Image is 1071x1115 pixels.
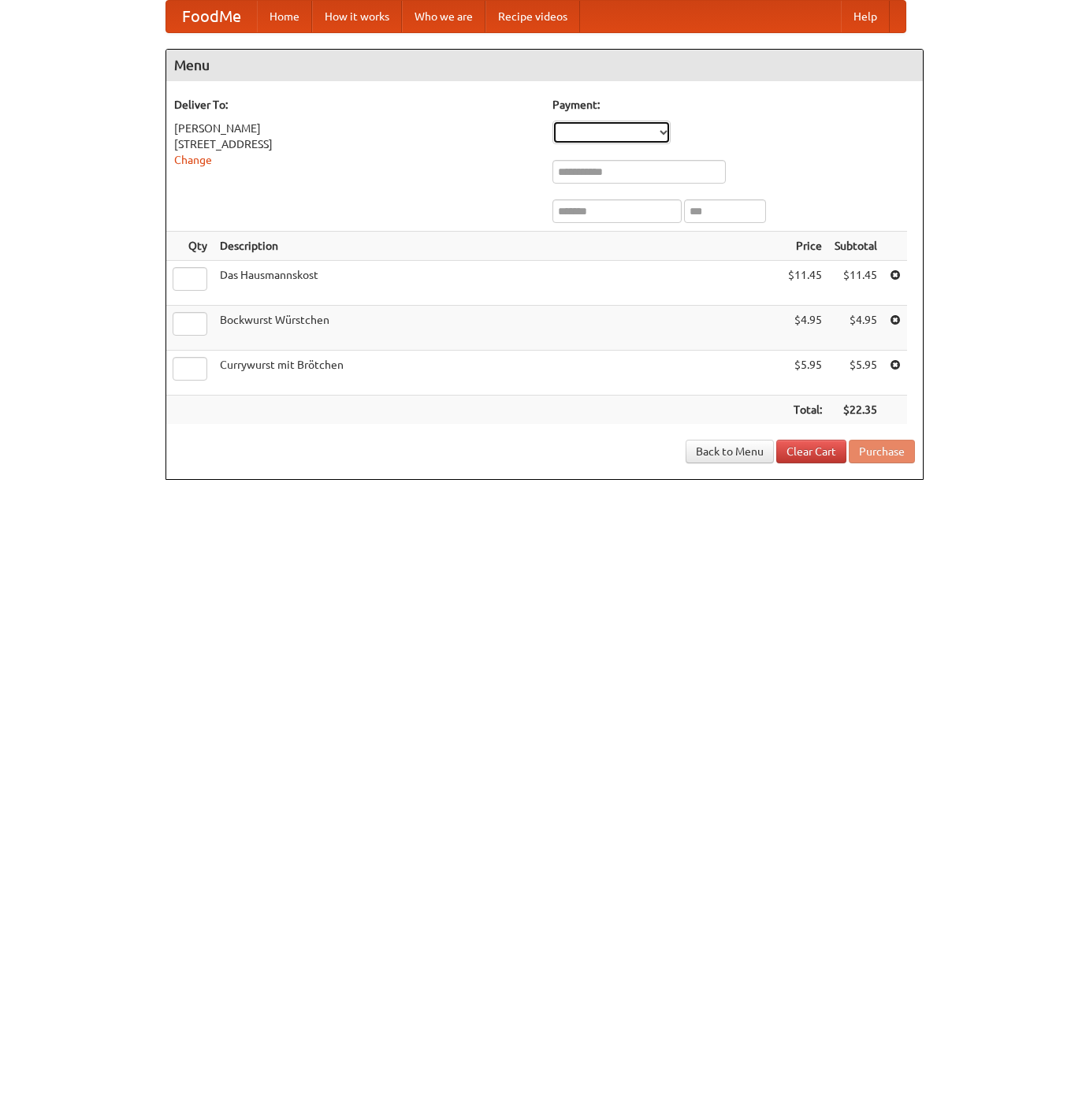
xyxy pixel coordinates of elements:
[174,136,537,152] div: [STREET_ADDRESS]
[782,306,828,351] td: $4.95
[849,440,915,463] button: Purchase
[782,261,828,306] td: $11.45
[552,97,915,113] h5: Payment:
[214,306,782,351] td: Bockwurst Würstchen
[828,396,883,425] th: $22.35
[174,121,537,136] div: [PERSON_NAME]
[776,440,846,463] a: Clear Cart
[166,232,214,261] th: Qty
[166,50,923,81] h4: Menu
[402,1,485,32] a: Who we are
[214,261,782,306] td: Das Hausmannskost
[782,396,828,425] th: Total:
[174,154,212,166] a: Change
[782,351,828,396] td: $5.95
[257,1,312,32] a: Home
[782,232,828,261] th: Price
[841,1,890,32] a: Help
[686,440,774,463] a: Back to Menu
[214,232,782,261] th: Description
[485,1,580,32] a: Recipe videos
[828,232,883,261] th: Subtotal
[312,1,402,32] a: How it works
[174,97,537,113] h5: Deliver To:
[828,261,883,306] td: $11.45
[828,351,883,396] td: $5.95
[166,1,257,32] a: FoodMe
[828,306,883,351] td: $4.95
[214,351,782,396] td: Currywurst mit Brötchen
